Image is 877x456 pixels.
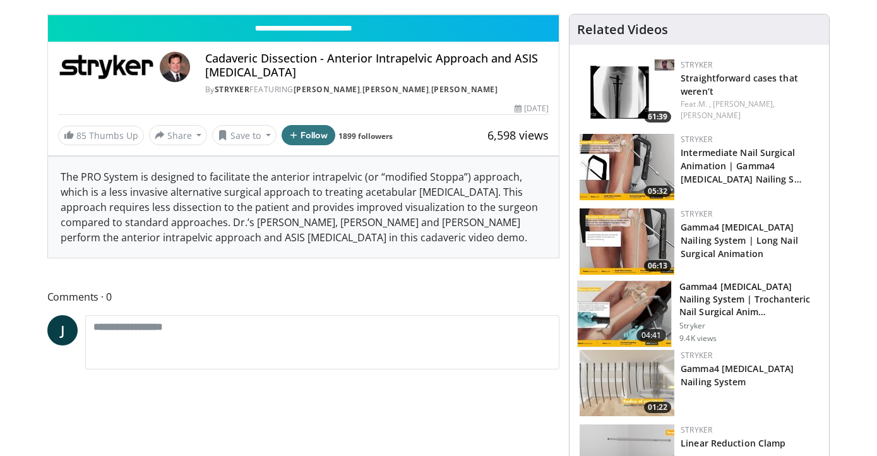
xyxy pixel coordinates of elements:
[681,363,794,388] a: Gamma4 [MEDICAL_DATA] Nailing System
[205,52,549,79] h4: Cadaveric Dissection - Anterior Intrapelvic Approach and ASIS [MEDICAL_DATA]
[679,333,717,344] p: 9.4K views
[644,111,671,123] span: 61:39
[580,134,674,200] a: 05:32
[681,424,712,435] a: Stryker
[681,147,802,185] a: Intermediate Nail Surgical Animation | Gamma4 [MEDICAL_DATA] Nailing S…
[681,350,712,361] a: Stryker
[76,129,87,141] span: 85
[681,110,741,121] a: [PERSON_NAME]
[58,52,155,82] img: Stryker
[515,103,549,114] div: [DATE]
[47,289,560,305] span: Comments 0
[205,84,549,95] div: By FEATURING , ,
[679,321,821,331] p: Stryker
[679,280,821,318] h3: Gamma4 [MEDICAL_DATA] Nailing System | Trochanteric Nail Surgical Anim…
[681,208,712,219] a: Stryker
[215,84,250,95] a: Stryker
[580,208,674,275] img: 155d8d39-586d-417b-a344-3221a42b29c1.150x105_q85_crop-smart_upscale.jpg
[681,72,798,97] a: Straightforward cases that weren’t
[644,260,671,272] span: 06:13
[681,59,712,70] a: Stryker
[681,99,819,121] div: Feat.
[577,280,821,347] a: 04:41 Gamma4 [MEDICAL_DATA] Nailing System | Trochanteric Nail Surgical Anim… Stryker 9.4K views
[580,134,674,200] img: 5fbe4ff2-1eb1-49d0-b42c-9dd66d6fb913.150x105_q85_crop-smart_upscale.jpg
[580,59,674,126] img: adeeea91-82ef-47f4-b808-fa27a199ba70.150x105_q85_crop-smart_upscale.jpg
[698,99,711,109] a: M. ,
[577,22,668,37] h4: Related Videos
[149,125,208,145] button: Share
[713,99,775,109] a: [PERSON_NAME],
[48,157,559,258] div: The PRO System is designed to facilitate the anterior intrapelvic (or “modified Stoppa”) approach...
[338,131,393,141] a: 1899 followers
[58,126,144,145] a: 85 Thumbs Up
[636,329,667,342] span: 04:41
[580,59,674,126] a: 61:39
[681,134,712,145] a: Stryker
[644,402,671,413] span: 01:22
[681,221,798,260] a: Gamma4 [MEDICAL_DATA] Nailing System | Long Nail Surgical Animation
[47,315,78,345] a: J
[681,437,785,449] a: Linear Reduction Clamp
[644,186,671,197] span: 05:32
[431,84,498,95] a: [PERSON_NAME]
[212,125,277,145] button: Save to
[160,52,190,82] img: Avatar
[580,208,674,275] a: 06:13
[578,281,671,347] img: e1041284-a370-42f9-a2ee-9456b27e5bae.150x105_q85_crop-smart_upscale.jpg
[580,350,674,416] a: 01:22
[580,350,674,416] img: 058a9c13-2307-47cc-b74a-1cbb09ec379a.150x105_q85_crop-smart_upscale.jpg
[282,125,336,145] button: Follow
[294,84,361,95] a: [PERSON_NAME]
[362,84,429,95] a: [PERSON_NAME]
[487,128,549,143] span: 6,598 views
